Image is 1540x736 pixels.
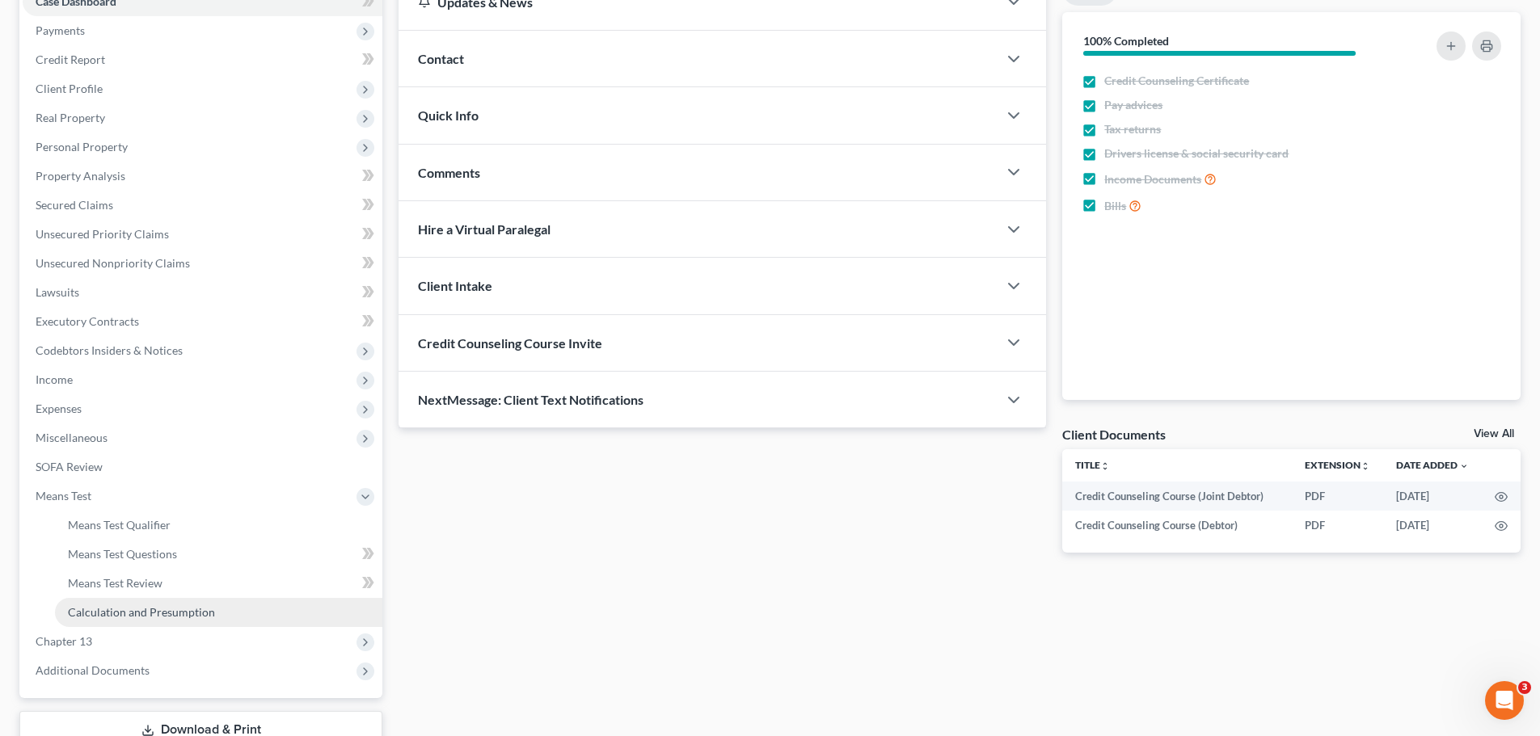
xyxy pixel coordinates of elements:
[1100,461,1110,471] i: unfold_more
[418,221,551,237] span: Hire a Virtual Paralegal
[36,256,190,270] span: Unsecured Nonpriority Claims
[55,511,382,540] a: Means Test Qualifier
[23,249,382,278] a: Unsecured Nonpriority Claims
[1518,681,1531,694] span: 3
[1459,461,1469,471] i: expand_more
[36,372,73,386] span: Income
[36,402,82,415] span: Expenses
[1396,459,1469,471] a: Date Added expand_more
[418,51,464,66] span: Contact
[36,343,183,357] span: Codebtors Insiders & Notices
[23,452,382,482] a: SOFA Review
[1104,198,1126,214] span: Bills
[1062,482,1292,511] td: Credit Counseling Course (Joint Debtor)
[1383,482,1482,511] td: [DATE]
[1305,459,1370,471] a: Extensionunfold_more
[418,335,602,351] span: Credit Counseling Course Invite
[36,169,125,183] span: Property Analysis
[68,518,171,532] span: Means Test Qualifier
[1075,459,1110,471] a: Titleunfold_more
[36,198,113,212] span: Secured Claims
[36,23,85,37] span: Payments
[23,45,382,74] a: Credit Report
[36,431,108,444] span: Miscellaneous
[36,82,103,95] span: Client Profile
[418,165,480,180] span: Comments
[1062,511,1292,540] td: Credit Counseling Course (Debtor)
[23,220,382,249] a: Unsecured Priority Claims
[36,460,103,473] span: SOFA Review
[36,634,92,648] span: Chapter 13
[1292,511,1383,540] td: PDF
[1474,428,1514,439] a: View All
[55,569,382,598] a: Means Test Review
[1104,121,1161,137] span: Tax returns
[1062,426,1166,443] div: Client Documents
[1104,145,1289,162] span: Drivers license & social security card
[418,392,643,407] span: NextMessage: Client Text Notifications
[1104,97,1162,113] span: Pay advices
[36,111,105,124] span: Real Property
[23,162,382,191] a: Property Analysis
[55,540,382,569] a: Means Test Questions
[36,140,128,154] span: Personal Property
[36,314,139,328] span: Executory Contracts
[68,605,215,619] span: Calculation and Presumption
[55,598,382,627] a: Calculation and Presumption
[23,278,382,307] a: Lawsuits
[1383,511,1482,540] td: [DATE]
[68,547,177,561] span: Means Test Questions
[418,107,479,123] span: Quick Info
[23,307,382,336] a: Executory Contracts
[1485,681,1524,720] iframe: Intercom live chat
[23,191,382,220] a: Secured Claims
[1292,482,1383,511] td: PDF
[1361,461,1370,471] i: unfold_more
[36,663,150,677] span: Additional Documents
[1083,34,1169,48] strong: 100% Completed
[36,285,79,299] span: Lawsuits
[1104,171,1201,187] span: Income Documents
[68,576,162,590] span: Means Test Review
[36,53,105,66] span: Credit Report
[1104,73,1249,89] span: Credit Counseling Certificate
[418,278,492,293] span: Client Intake
[36,227,169,241] span: Unsecured Priority Claims
[36,489,91,503] span: Means Test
